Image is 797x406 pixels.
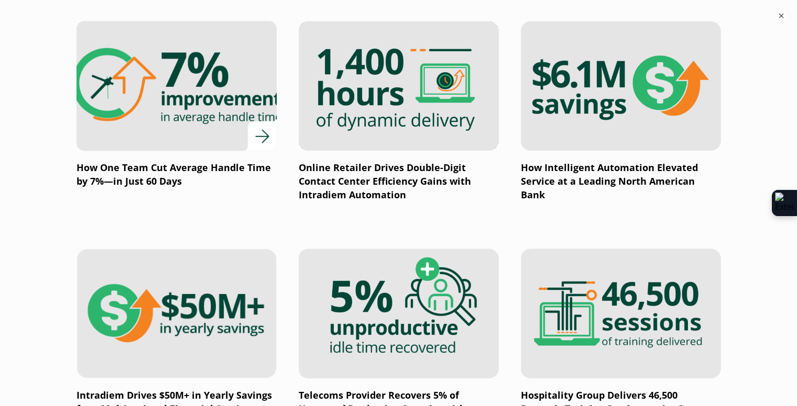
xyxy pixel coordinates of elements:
a: How Intelligent Automation Elevated Service at a Leading North American Bank [521,21,721,202]
button: × [776,10,787,21]
p: How One Team Cut Average Handle Time by 7%—in Just 60 Days [77,161,277,188]
p: Online Retailer Drives Double-Digit Contact Center Efficiency Gains with Intradiem Automation [299,161,499,202]
p: How Intelligent Automation Elevated Service at a Leading North American Bank [521,161,721,202]
img: Extension Icon [775,193,794,213]
a: How One Team Cut Average Handle Time by 7%—in Just 60 Days [77,21,277,188]
a: Online Retailer Drives Double-Digit Contact Center Efficiency Gains with Intradiem Automation [299,21,499,202]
